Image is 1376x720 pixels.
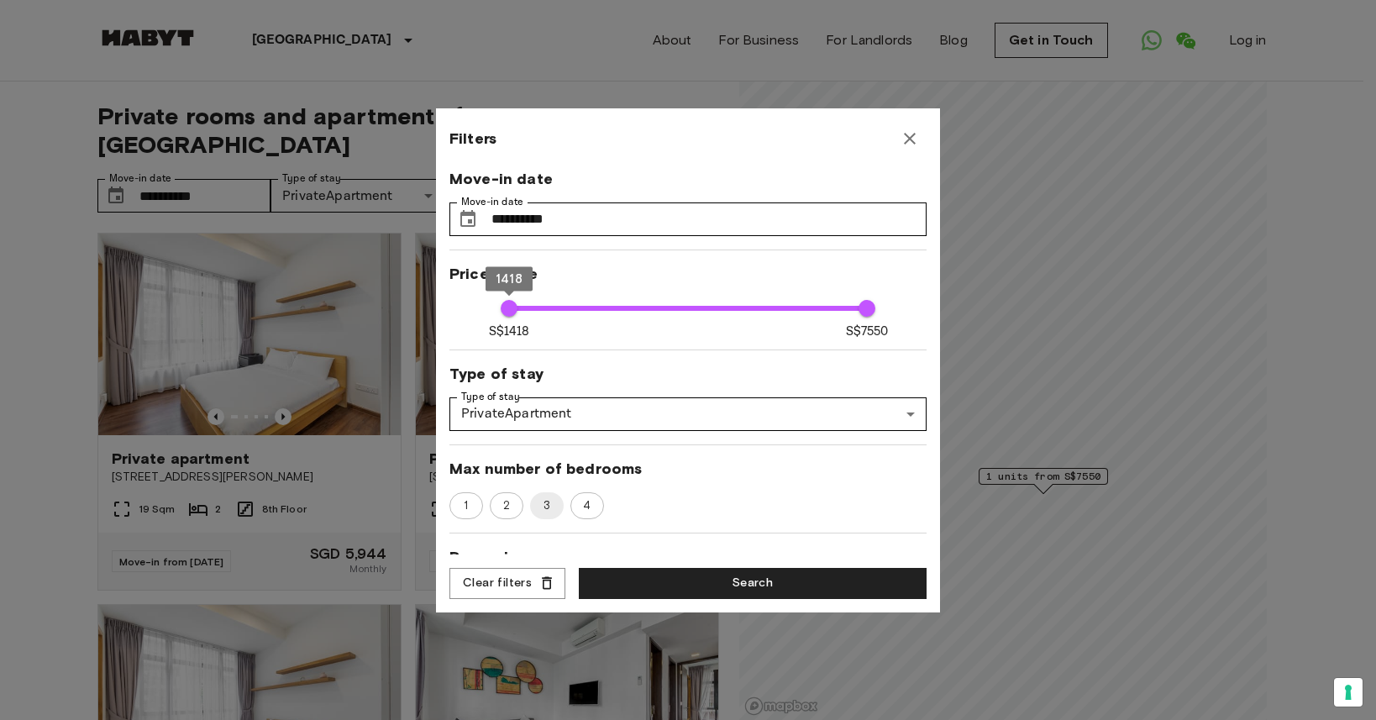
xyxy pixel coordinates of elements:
[451,202,485,236] button: Choose date, selected date is 5 Feb 2026
[496,271,523,286] span: 1418
[530,492,564,519] div: 3
[449,568,565,599] button: Clear filters
[579,568,927,599] button: Search
[533,497,560,514] span: 3
[494,497,519,514] span: 2
[846,323,889,340] span: S$7550
[489,323,530,340] span: S$1418
[449,169,927,189] span: Move-in date
[461,195,523,209] label: Move-in date
[1334,678,1363,707] button: Your consent preferences for tracking technologies
[449,459,927,479] span: Max number of bedrooms
[449,397,927,431] div: PrivateApartment
[490,492,523,519] div: 2
[461,390,520,404] label: Type of stay
[570,492,604,519] div: 4
[454,497,477,514] span: 1
[449,364,927,384] span: Type of stay
[449,264,927,284] span: Price range
[449,129,496,149] span: Filters
[449,547,927,567] span: Room size
[449,492,483,519] div: 1
[574,497,600,514] span: 4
